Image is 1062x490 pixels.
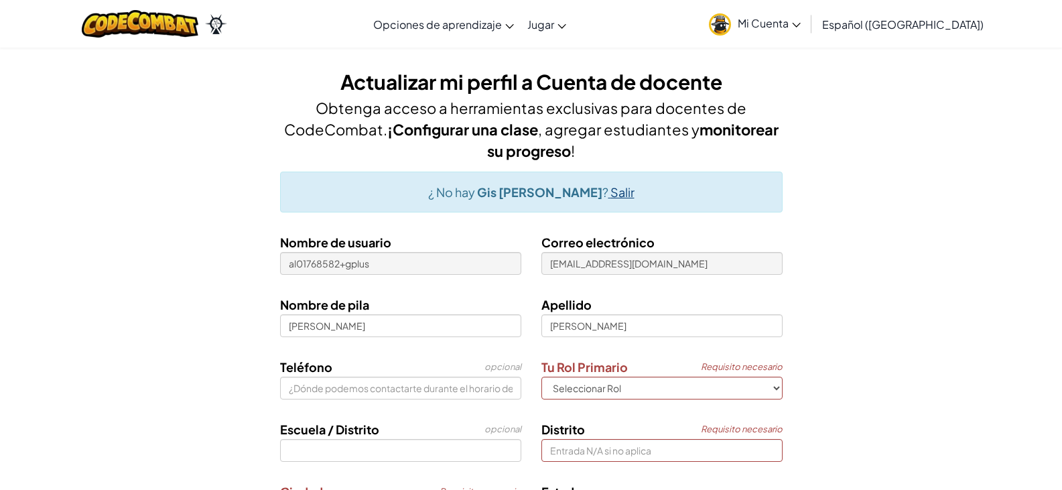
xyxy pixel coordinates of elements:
font: ! [571,141,575,160]
font: Español ([GEOGRAPHIC_DATA]) [822,17,984,32]
font: ¡Configurar una clase [387,120,538,139]
font: Nombre de usuario [280,235,391,250]
a: Mi Cuenta [702,3,807,45]
a: Opciones de aprendizaje [367,6,521,42]
font: Salir [610,184,635,200]
font: Requisito necesario [701,424,783,434]
img: Ozaria [205,14,226,34]
font: Tu Rol Primario [541,359,628,375]
input: Entrada N/A si no aplica [541,439,783,462]
font: Jugar [527,17,554,32]
font: Nombre de pila [280,297,369,312]
font: Actualizar mi perfil a Cuenta de docente [340,69,722,95]
font: Obtenga acceso a herramientas exclusivas para docentes de CodeCombat. [284,99,747,139]
font: opcional [484,361,521,372]
font: ¿ No hay [428,184,475,200]
font: Mi Cuenta [738,16,789,30]
input: ¿Dónde podemos contactarte durante el horario de trabajo? [280,377,521,400]
a: Jugar [521,6,573,42]
font: Teléfono [280,359,332,375]
font: Gis [PERSON_NAME] [477,184,602,200]
font: ? [602,184,608,200]
font: Escuela / Distrito [280,422,379,437]
font: Opciones de aprendizaje [373,17,502,32]
font: opcional [484,424,521,434]
font: Apellido [541,297,592,312]
font: Correo electrónico [541,235,655,250]
font: Distrito [541,422,585,437]
img: Logotipo de CodeCombat [82,10,199,38]
font: , agregar estudiantes y [538,120,700,139]
font: Requisito necesario [701,361,783,372]
img: avatar [709,13,731,36]
a: Español ([GEOGRAPHIC_DATA]) [815,6,990,42]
